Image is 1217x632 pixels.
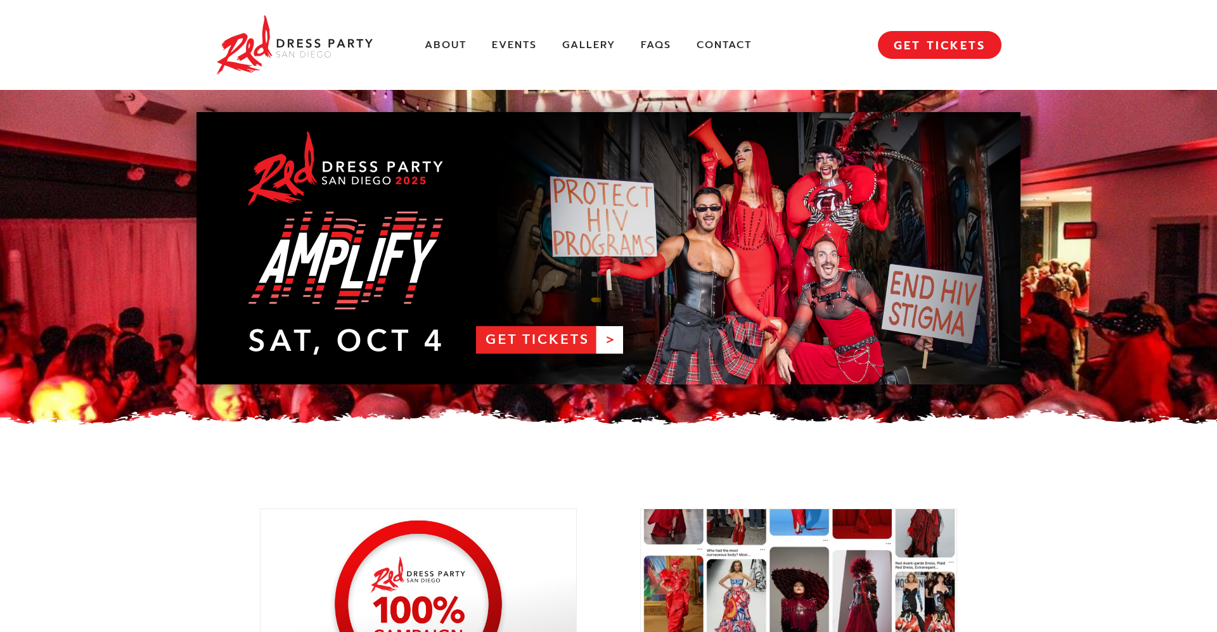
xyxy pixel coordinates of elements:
[562,39,615,52] a: Gallery
[492,39,537,52] a: Events
[425,39,467,52] a: About
[216,13,374,77] img: Red Dress Party San Diego
[641,39,671,52] a: FAQs
[697,39,752,52] a: Contact
[878,31,1001,59] a: GET TICKETS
